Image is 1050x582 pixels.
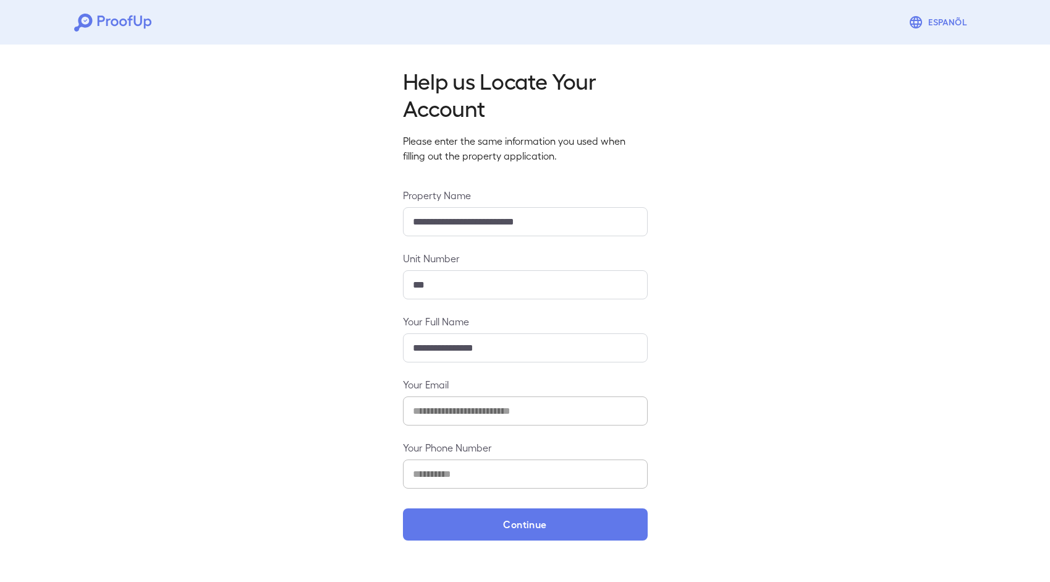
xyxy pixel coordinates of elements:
[403,440,648,455] label: Your Phone Number
[403,188,648,202] label: Property Name
[403,314,648,328] label: Your Full Name
[403,508,648,541] button: Continue
[403,251,648,265] label: Unit Number
[904,10,976,35] button: Espanõl
[403,134,648,163] p: Please enter the same information you used when filling out the property application.
[403,67,648,121] h2: Help us Locate Your Account
[403,377,648,392] label: Your Email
